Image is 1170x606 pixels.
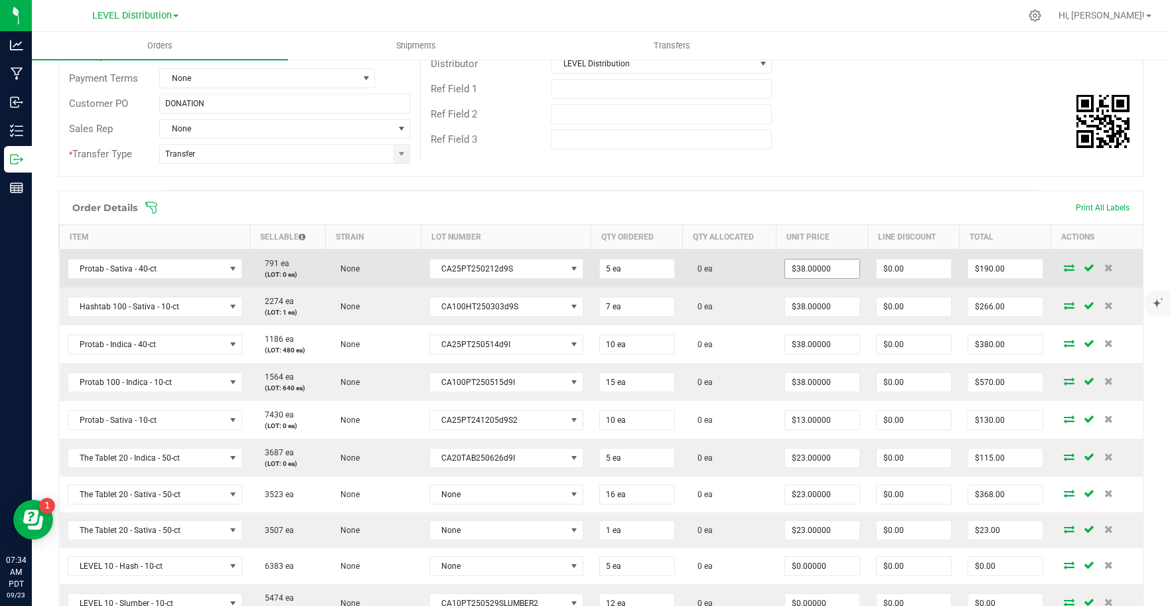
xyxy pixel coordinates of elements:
[968,260,1043,278] input: 0
[68,259,242,279] span: NO DATA FOUND
[785,557,859,575] input: 0
[60,225,250,250] th: Item
[92,10,172,21] span: LEVEL Distribution
[1079,525,1099,533] span: Save Order Detail
[968,521,1043,540] input: 0
[1099,339,1119,347] span: Delete Order Detail
[430,297,566,316] span: CA100HT250303d9S
[334,490,360,499] span: None
[430,335,566,354] span: CA25PT250514d9I
[258,269,318,279] p: (LOT: 0 ea)
[69,72,138,84] span: Payment Terms
[334,526,360,535] span: None
[68,485,242,504] span: NO DATA FOUND
[10,96,23,109] inline-svg: Inbound
[431,83,477,95] span: Ref Field 1
[968,373,1043,392] input: 0
[1051,225,1143,250] th: Actions
[6,590,26,600] p: 09/23
[968,335,1043,354] input: 0
[258,593,294,603] span: 5474 ea
[600,297,674,316] input: 0
[68,410,242,430] span: NO DATA FOUND
[600,411,674,429] input: 0
[691,378,713,387] span: 0 ea
[785,485,859,504] input: 0
[877,335,951,354] input: 0
[1079,598,1099,606] span: Save Order Detail
[334,562,360,571] span: None
[258,526,294,535] span: 3507 ea
[39,498,55,514] iframe: Resource center unread badge
[691,264,713,273] span: 0 ea
[1079,489,1099,497] span: Save Order Detail
[1099,377,1119,385] span: Delete Order Detail
[1099,264,1119,271] span: Delete Order Detail
[1099,489,1119,497] span: Delete Order Detail
[968,485,1043,504] input: 0
[785,335,859,354] input: 0
[591,225,683,250] th: Qty Ordered
[600,260,674,278] input: 0
[691,490,713,499] span: 0 ea
[960,225,1051,250] th: Total
[334,453,360,463] span: None
[68,373,225,392] span: Protab 100 - Indica - 10-ct
[258,383,318,393] p: (LOT: 640 ea)
[69,148,132,160] span: Transfer Type
[68,297,242,317] span: NO DATA FOUND
[160,69,358,88] span: None
[431,58,478,70] span: Distributor
[334,264,360,273] span: None
[10,67,23,80] inline-svg: Manufacturing
[968,557,1043,575] input: 0
[877,449,951,467] input: 0
[68,557,225,575] span: LEVEL 10 - Hash - 10-ct
[544,32,800,60] a: Transfers
[691,526,713,535] span: 0 ea
[691,562,713,571] span: 0 ea
[877,260,951,278] input: 0
[785,297,859,316] input: 0
[877,485,951,504] input: 0
[258,335,294,344] span: 1186 ea
[691,302,713,311] span: 0 ea
[258,297,294,306] span: 2274 ea
[1079,264,1099,271] span: Save Order Detail
[1079,561,1099,569] span: Save Order Detail
[68,449,225,467] span: The Tablet 20 - Indica - 50-ct
[1099,301,1119,309] span: Delete Order Detail
[258,259,289,268] span: 791 ea
[68,335,242,354] span: NO DATA FOUND
[431,108,477,120] span: Ref Field 2
[258,448,294,457] span: 3687 ea
[1079,453,1099,461] span: Save Order Detail
[258,421,318,431] p: (LOT: 0 ea)
[430,485,566,504] span: None
[258,372,294,382] span: 1564 ea
[129,40,190,52] span: Orders
[1076,95,1130,148] img: Scan me!
[258,345,318,355] p: (LOT: 480 ea)
[10,181,23,194] inline-svg: Reports
[68,556,242,576] span: NO DATA FOUND
[68,335,225,354] span: Protab - Indica - 40-ct
[421,225,591,250] th: Lot Number
[68,520,242,540] span: NO DATA FOUND
[258,459,318,469] p: (LOT: 0 ea)
[430,373,566,392] span: CA100PT250515d9I
[1079,301,1099,309] span: Save Order Detail
[691,416,713,425] span: 0 ea
[785,373,859,392] input: 0
[72,202,137,213] h1: Order Details
[600,373,674,392] input: 0
[552,54,755,73] span: LEVEL Distribution
[683,225,776,250] th: Qty Allocated
[1079,415,1099,423] span: Save Order Detail
[877,521,951,540] input: 0
[430,411,566,429] span: CA25PT241205d9S2
[1079,377,1099,385] span: Save Order Detail
[600,557,674,575] input: 0
[600,449,674,467] input: 0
